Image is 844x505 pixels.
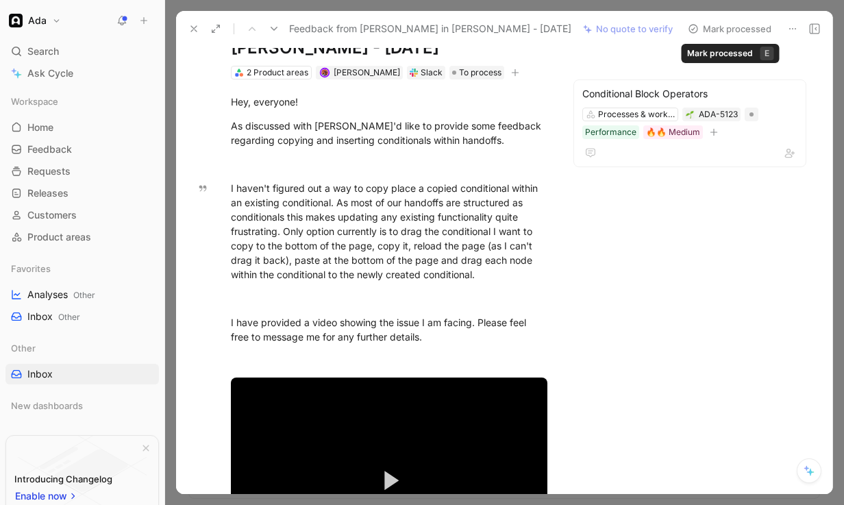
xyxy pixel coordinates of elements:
a: AnalysesOther [5,284,159,305]
span: Other [58,312,80,322]
button: Play Video [365,456,412,504]
div: ADA-5123 [699,108,738,121]
a: Feedback [5,139,159,160]
img: Ada [9,14,23,27]
div: Favorites [5,258,159,279]
span: Enable now [15,488,69,504]
button: 🌱 [685,110,695,119]
div: 2 Product areas [247,66,308,79]
button: AdaAda [5,11,64,30]
a: Inbox [5,364,159,384]
span: To process [459,66,501,79]
span: Releases [27,186,69,200]
a: Home [5,117,159,138]
a: Product areas [5,227,159,247]
div: Mark processed [687,47,753,60]
div: As discussed with [PERSON_NAME]'d like to provide some feedback regarding copying and inserting c... [231,119,547,147]
img: avatar [321,69,328,76]
span: Analyses [27,288,95,302]
span: Inbox [27,367,53,381]
div: 🔥🔥 Medium [646,125,700,139]
span: Product areas [27,230,91,244]
div: E [760,47,774,60]
h1: Ada [28,14,47,27]
img: 🌱 [686,110,694,119]
div: Workspace [5,91,159,112]
a: Customers [5,205,159,225]
button: Enable now [14,487,79,505]
span: Search [27,43,59,60]
span: Home [27,121,53,134]
div: Performance [585,125,636,139]
div: Slack [421,66,443,79]
a: Releases [5,183,159,204]
span: Workspace [11,95,58,108]
span: Feedback from [PERSON_NAME] in [PERSON_NAME] - [DATE] [289,21,571,37]
a: Requests [5,161,159,182]
div: OtherInbox [5,338,159,384]
span: Feedback [27,143,72,156]
span: Ask Cycle [27,65,73,82]
button: No quote to verify [577,19,679,38]
div: To process [449,66,504,79]
button: Mark processed [682,19,778,38]
span: Other [73,290,95,300]
div: I haven't figured out a way to copy place a copied conditional within an existing conditional. As... [231,181,547,282]
span: Favorites [11,262,51,275]
a: InboxOther [5,306,159,327]
div: Conditional Block Operators [582,86,797,102]
span: New dashboards [11,399,83,412]
div: New dashboards [5,395,159,416]
div: Hey, everyone! [231,95,547,109]
div: Search [5,41,159,62]
span: Requests [27,164,71,178]
div: New dashboards [5,395,159,420]
div: Processes & workflows [598,108,675,121]
span: [PERSON_NAME] [334,67,400,77]
a: Ask Cycle [5,63,159,84]
span: Other [11,341,36,355]
div: I have provided a video showing the issue I am facing. Please feel free to message me for any fur... [231,315,547,344]
div: Other [5,338,159,358]
div: Introducing Changelog [14,471,112,487]
span: Inbox [27,310,80,324]
span: Customers [27,208,77,222]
